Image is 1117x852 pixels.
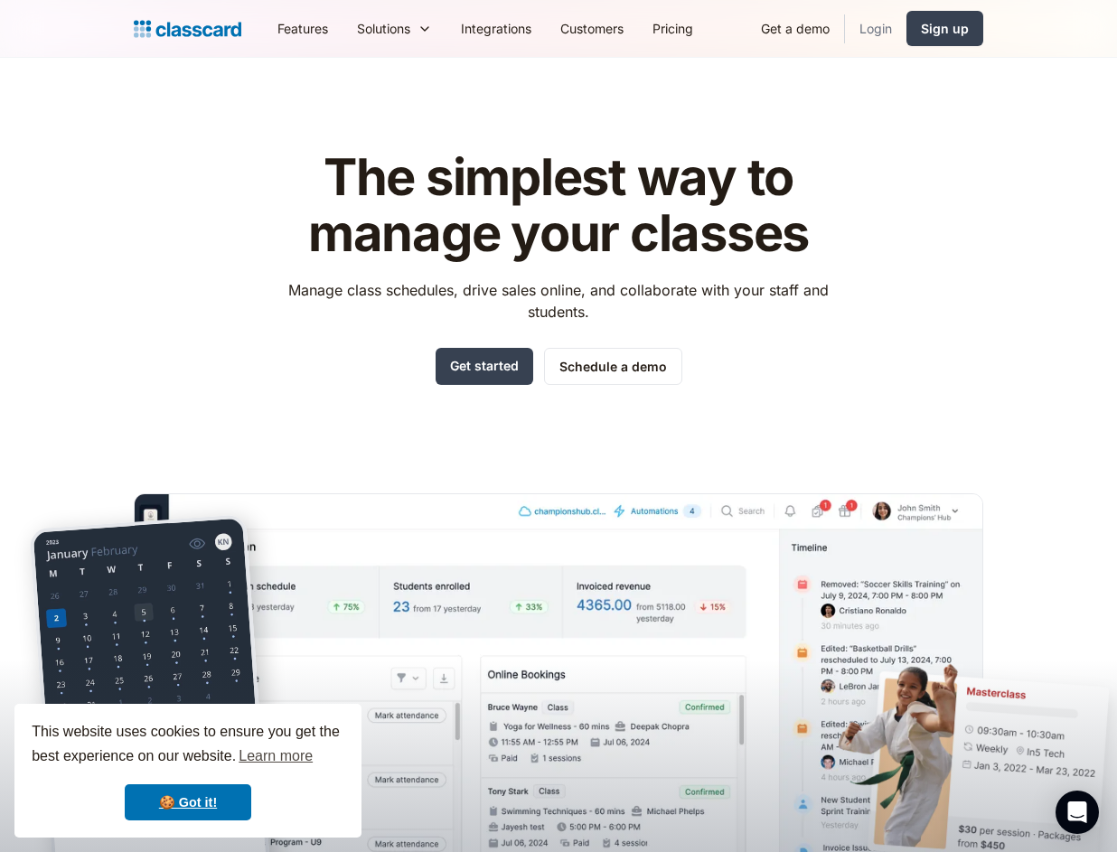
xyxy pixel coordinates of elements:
[263,8,343,49] a: Features
[236,743,315,770] a: learn more about cookies
[1056,791,1099,834] div: Open Intercom Messenger
[32,721,344,770] span: This website uses cookies to ensure you get the best experience on our website.
[546,8,638,49] a: Customers
[446,8,546,49] a: Integrations
[746,8,844,49] a: Get a demo
[272,150,846,261] h1: The simplest way to manage your classes
[436,348,533,385] a: Get started
[125,784,251,820] a: dismiss cookie message
[638,8,708,49] a: Pricing
[845,8,906,49] a: Login
[921,19,969,38] div: Sign up
[544,348,682,385] a: Schedule a demo
[272,279,846,323] p: Manage class schedules, drive sales online, and collaborate with your staff and students.
[357,19,410,38] div: Solutions
[906,11,983,46] a: Sign up
[343,8,446,49] div: Solutions
[14,704,361,838] div: cookieconsent
[134,16,241,42] a: Logo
